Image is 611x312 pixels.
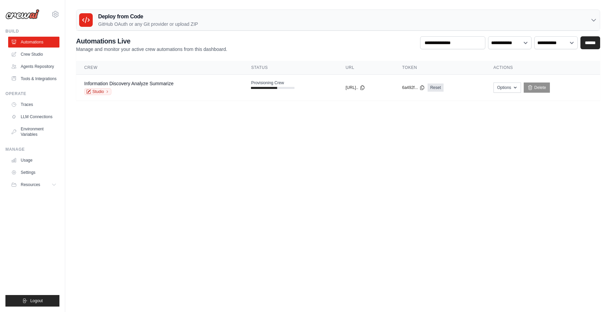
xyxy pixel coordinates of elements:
h3: Deploy from Code [98,13,198,21]
div: Manage [5,147,59,152]
button: Resources [8,179,59,190]
a: Settings [8,167,59,178]
div: Build [5,29,59,34]
span: Resources [21,182,40,187]
button: Options [493,82,521,93]
p: GitHub OAuth or any Git provider or upload ZIP [98,21,198,27]
th: Crew [76,61,243,75]
a: Tools & Integrations [8,73,59,84]
button: Logout [5,295,59,307]
a: Usage [8,155,59,166]
th: Actions [485,61,600,75]
span: Provisioning Crew [251,80,284,86]
h2: Automations Live [76,36,227,46]
a: Delete [524,82,550,93]
button: 6a492f... [402,85,425,90]
span: Logout [30,298,43,304]
img: Logo [5,9,39,19]
a: Crew Studio [8,49,59,60]
a: Studio [84,88,111,95]
a: LLM Connections [8,111,59,122]
th: Token [394,61,485,75]
th: URL [338,61,394,75]
th: Status [243,61,337,75]
a: Agents Repository [8,61,59,72]
a: Reset [428,84,444,92]
a: Traces [8,99,59,110]
div: Operate [5,91,59,96]
a: Information Discovery Analyze Summarize [84,81,174,86]
p: Manage and monitor your active crew automations from this dashboard. [76,46,227,53]
a: Environment Variables [8,124,59,140]
a: Automations [8,37,59,48]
